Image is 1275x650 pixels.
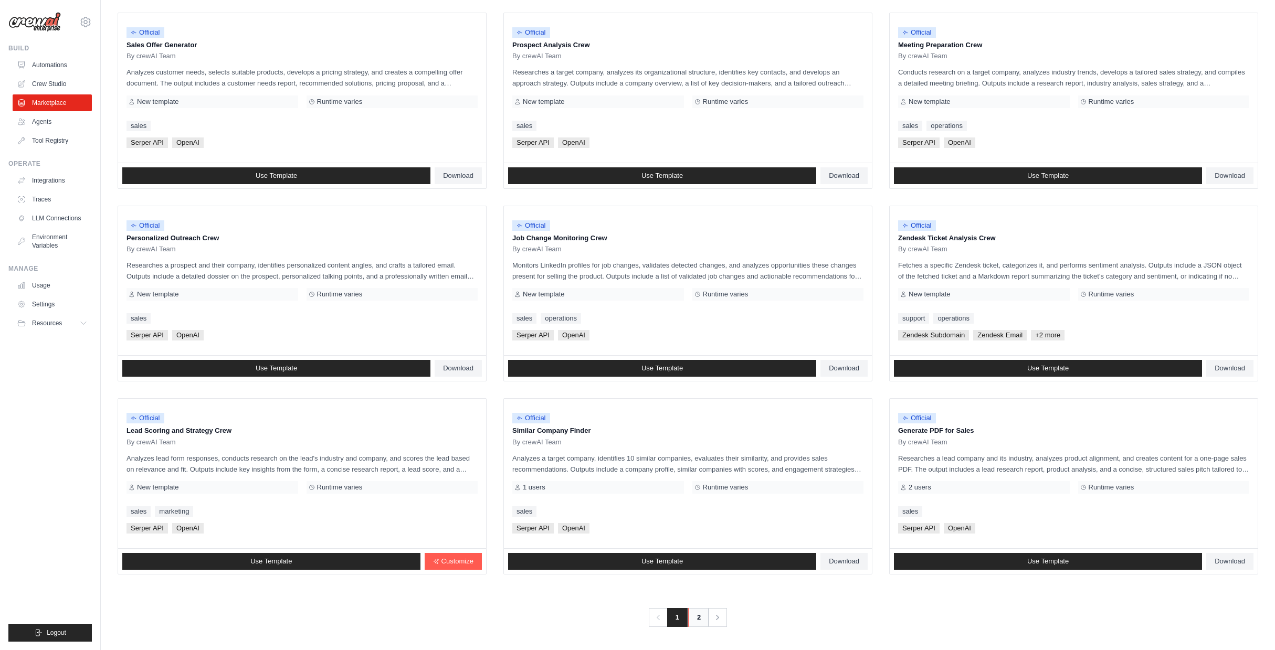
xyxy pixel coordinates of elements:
a: Download [820,553,868,570]
span: OpenAI [558,330,589,340]
span: Runtime varies [703,290,749,299]
p: Analyzes customer needs, selects suitable products, develops a pricing strategy, and creates a co... [127,67,478,89]
span: By crewAI Team [512,52,562,60]
span: Serper API [127,523,168,534]
span: Official [898,220,936,231]
a: Settings [13,296,92,313]
span: Serper API [512,137,554,148]
span: Official [512,27,550,38]
p: Similar Company Finder [512,425,863,436]
span: OpenAI [558,137,589,148]
span: Resources [32,319,62,327]
span: New template [137,483,178,492]
img: Logo [8,12,61,32]
span: +2 more [1031,330,1065,340]
p: Fetches a specific Zendesk ticket, categorizes it, and performs sentiment analysis. Outputs inclu... [898,260,1249,282]
a: Use Template [122,360,430,377]
span: Serper API [512,523,554,534]
span: Serper API [127,330,168,340]
p: Meeting Preparation Crew [898,40,1249,50]
span: 1 [667,608,688,627]
span: 2 users [909,483,931,492]
span: Runtime varies [1089,290,1134,299]
p: Conducts research on a target company, analyzes industry trends, develops a tailored sales strate... [898,67,1249,89]
a: sales [512,506,536,517]
span: Official [127,413,164,423]
span: OpenAI [558,523,589,534]
span: Download [829,172,859,180]
span: By crewAI Team [898,245,947,253]
span: Serper API [512,330,554,340]
p: Job Change Monitoring Crew [512,233,863,243]
a: Use Template [894,167,1202,184]
a: sales [512,121,536,131]
span: Zendesk Subdomain [898,330,969,340]
a: Use Template [508,167,816,184]
a: Use Template [122,167,430,184]
span: Download [1215,557,1245,566]
span: By crewAI Team [512,438,562,446]
p: Personalized Outreach Crew [127,233,478,243]
span: By crewAI Team [127,52,176,60]
span: Use Template [256,172,297,180]
span: Official [127,220,164,231]
a: sales [127,121,151,131]
a: Traces [13,191,92,208]
span: By crewAI Team [898,52,947,60]
a: Use Template [122,553,420,570]
span: Download [443,364,473,372]
span: Runtime varies [703,483,749,492]
div: Build [8,44,92,52]
a: Download [1206,360,1253,377]
a: Use Template [894,360,1202,377]
span: Use Template [641,557,683,566]
span: Serper API [898,523,940,534]
span: Download [829,557,859,566]
a: Use Template [508,360,816,377]
p: Researches a lead company and its industry, analyzes product alignment, and creates content for a... [898,453,1249,475]
a: Download [1206,167,1253,184]
span: OpenAI [172,137,204,148]
span: Use Template [256,364,297,372]
p: Lead Scoring and Strategy Crew [127,425,478,436]
span: Runtime varies [1089,98,1134,106]
span: Serper API [127,137,168,148]
span: Use Template [641,364,683,372]
a: sales [898,121,922,131]
span: Use Template [250,557,292,566]
p: Sales Offer Generator [127,40,478,50]
span: Official [898,27,936,38]
p: Prospect Analysis Crew [512,40,863,50]
p: Monitors LinkedIn profiles for job changes, validates detected changes, and analyzes opportunitie... [512,260,863,282]
a: Use Template [508,553,816,570]
a: operations [926,121,967,131]
a: Use Template [894,553,1202,570]
span: Runtime varies [317,483,363,492]
span: Logout [47,628,66,637]
span: OpenAI [944,523,975,534]
span: New template [909,98,950,106]
a: sales [512,313,536,324]
span: OpenAI [944,137,975,148]
span: Download [1215,172,1245,180]
span: New template [909,290,950,299]
a: support [898,313,929,324]
span: New template [523,290,564,299]
p: Generate PDF for Sales [898,425,1249,436]
a: Crew Studio [13,76,92,92]
span: Zendesk Email [973,330,1027,340]
span: Official [127,27,164,38]
span: Use Template [1027,557,1069,566]
p: Zendesk Ticket Analysis Crew [898,233,1249,243]
a: Tool Registry [13,132,92,149]
span: Use Template [1027,172,1069,180]
span: By crewAI Team [512,245,562,253]
a: Download [435,167,482,184]
span: OpenAI [172,330,204,340]
span: Runtime varies [317,98,363,106]
a: sales [127,506,151,517]
p: Researches a target company, analyzes its organizational structure, identifies key contacts, and ... [512,67,863,89]
span: 1 users [523,483,545,492]
a: sales [898,506,922,517]
span: Official [512,413,550,423]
